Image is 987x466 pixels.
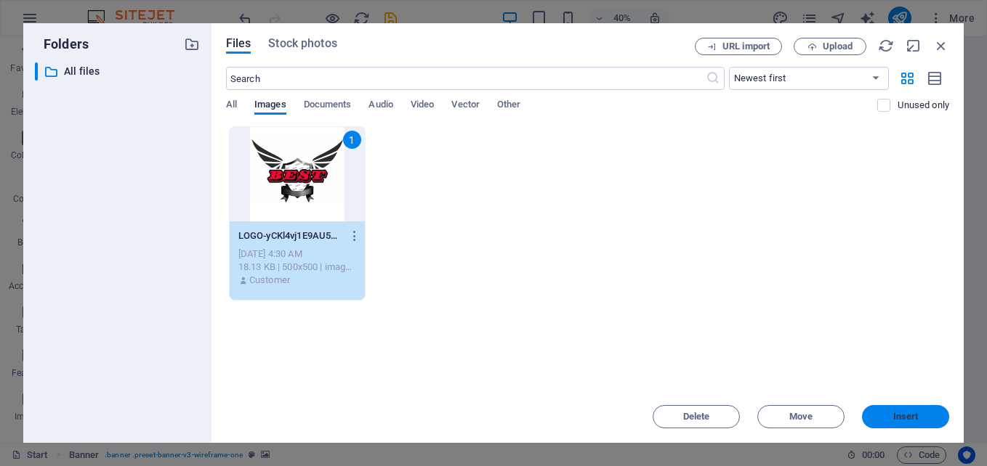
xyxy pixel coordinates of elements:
button: URL import [695,38,782,55]
button: Upload [794,38,866,55]
i: Close [933,38,949,54]
span: Documents [304,96,352,116]
i: Create new folder [184,36,200,52]
span: Images [254,96,286,116]
i: Minimize [906,38,922,54]
div: [DATE] 4:30 AM [238,248,356,261]
span: Delete [683,412,710,421]
button: Move [757,405,845,428]
button: Insert [862,405,949,428]
p: All files [64,63,173,80]
span: Video [411,96,434,116]
span: URL import [722,42,770,51]
p: Customer [249,274,290,287]
p: Folders [35,35,89,54]
span: Files [226,35,251,52]
span: Insert [893,412,919,421]
span: All [226,96,237,116]
span: Upload [823,42,853,51]
div: 18.13 KB | 500x500 | image/jpeg [238,261,356,274]
span: Vector [451,96,480,116]
p: LOGO-yCKl4vj1E9AU50BOm6DZPg.jpg [238,229,342,242]
i: Reload [878,38,894,54]
span: Audio [368,96,392,116]
div: 1 [343,131,361,149]
button: Delete [653,405,740,428]
p: Displays only files that are not in use on the website. Files added during this session can still... [898,99,949,112]
span: Other [497,96,520,116]
span: Stock photos [268,35,337,52]
span: Move [789,412,813,421]
input: Search [226,67,706,90]
div: ​ [35,62,38,81]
